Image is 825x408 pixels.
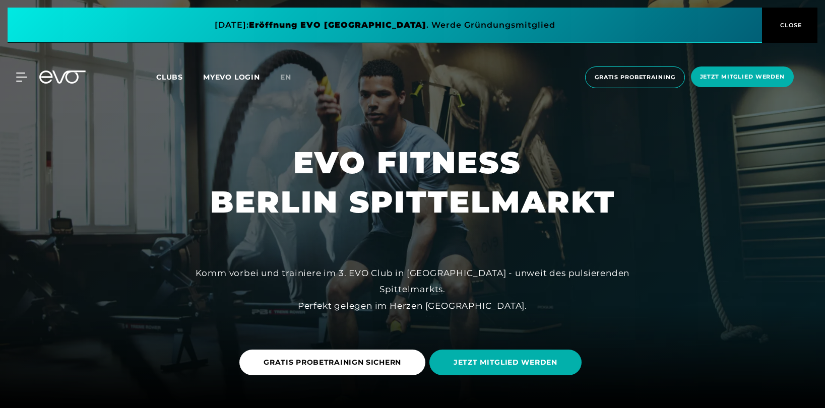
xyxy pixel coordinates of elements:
span: CLOSE [778,21,802,30]
a: MYEVO LOGIN [203,73,260,82]
span: GRATIS PROBETRAINIGN SICHERN [264,357,401,368]
div: Komm vorbei und trainiere im 3. EVO Club in [GEOGRAPHIC_DATA] - unweit des pulsierenden Spittelma... [186,265,640,314]
h1: EVO FITNESS BERLIN SPITTELMARKT [210,143,615,222]
span: Gratis Probetraining [595,73,675,82]
span: Clubs [156,73,183,82]
a: GRATIS PROBETRAINIGN SICHERN [239,342,429,383]
a: Gratis Probetraining [582,66,688,88]
a: Clubs [156,72,203,82]
button: CLOSE [762,8,817,43]
span: Jetzt Mitglied werden [700,73,785,81]
a: en [280,72,303,83]
a: Jetzt Mitglied werden [688,66,797,88]
span: JETZT MITGLIED WERDEN [454,357,557,368]
a: JETZT MITGLIED WERDEN [429,342,586,383]
span: en [280,73,291,82]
